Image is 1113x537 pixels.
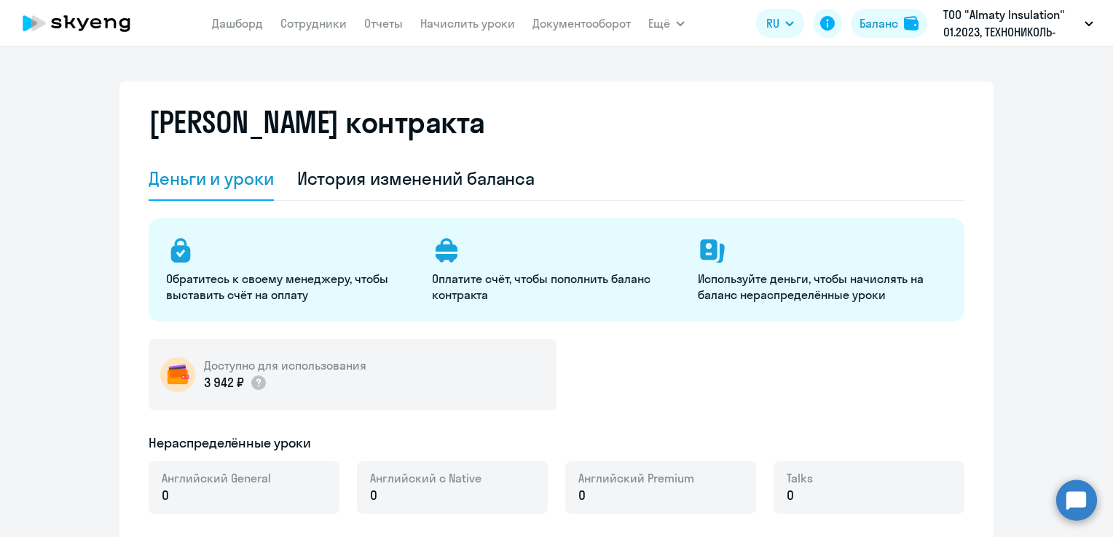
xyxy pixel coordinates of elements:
[297,167,535,190] div: История изменений баланса
[936,6,1101,41] button: ТОО "Almaty Insulation" 01.2023, ТЕХНОНИКОЛЬ-СТРОИТЕЛЬНЫЕ СИСТЕМЫ, ООО
[766,15,779,32] span: RU
[149,167,274,190] div: Деньги и уроки
[162,470,271,486] span: Английский General
[532,16,631,31] a: Документооборот
[166,271,414,303] p: Обратитесь к своему менеджеру, чтобы выставить счёт на оплату
[162,486,169,505] span: 0
[212,16,263,31] a: Дашборд
[432,271,680,303] p: Оплатите счёт, чтобы пополнить баланс контракта
[904,16,919,31] img: balance
[204,373,267,392] p: 3 942 ₽
[648,15,670,32] span: Ещё
[370,486,377,505] span: 0
[648,9,685,38] button: Ещё
[943,6,1079,41] p: ТОО "Almaty Insulation" 01.2023, ТЕХНОНИКОЛЬ-СТРОИТЕЛЬНЫЕ СИСТЕМЫ, ООО
[698,271,946,303] p: Используйте деньги, чтобы начислять на баланс нераспределённые уроки
[851,9,927,38] button: Балансbalance
[420,16,515,31] a: Начислить уроки
[578,470,694,486] span: Английский Premium
[149,105,485,140] h2: [PERSON_NAME] контракта
[149,434,311,453] h5: Нераспределённые уроки
[364,16,403,31] a: Отчеты
[204,357,366,373] h5: Доступно для использования
[578,486,586,505] span: 0
[370,470,481,486] span: Английский с Native
[280,16,347,31] a: Сотрудники
[756,9,804,38] button: RU
[860,15,898,32] div: Баланс
[160,357,195,392] img: wallet-circle.png
[787,470,813,486] span: Talks
[787,486,794,505] span: 0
